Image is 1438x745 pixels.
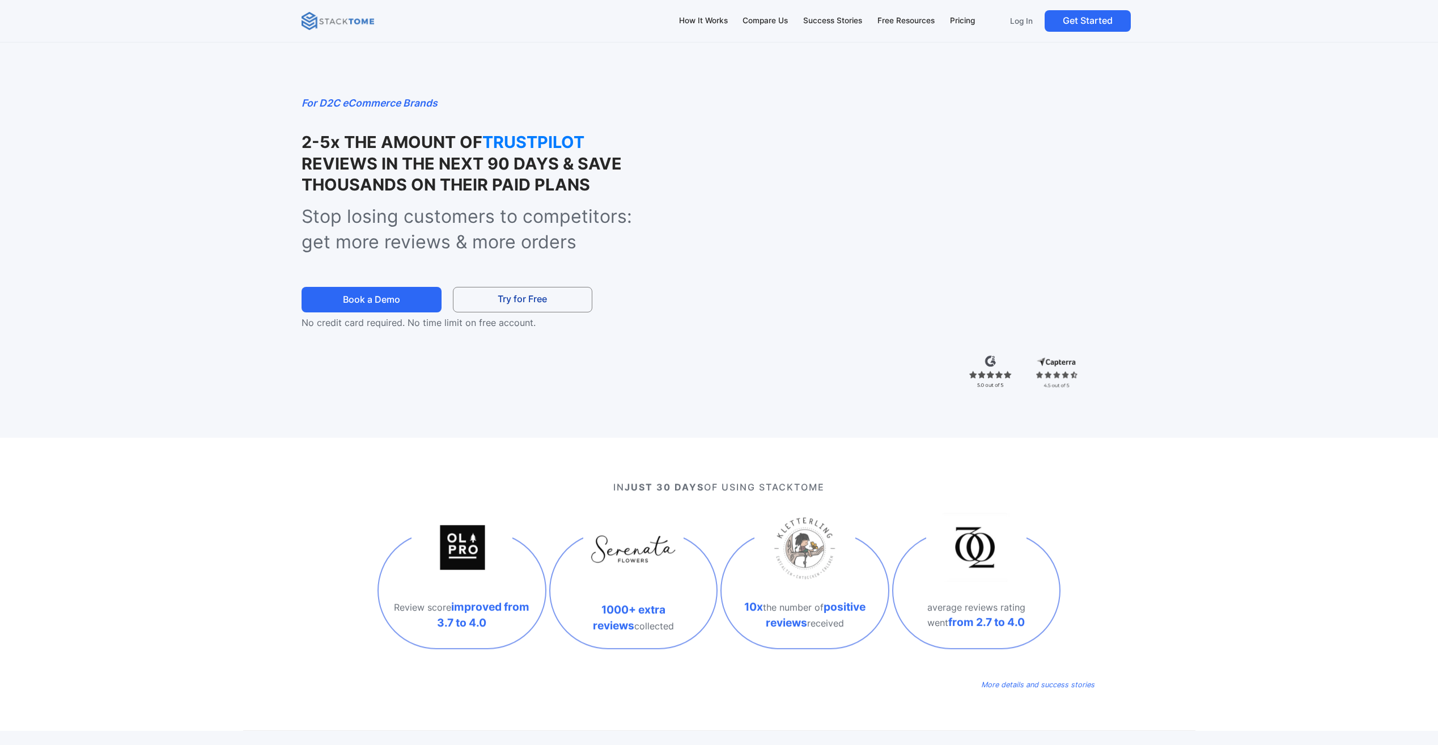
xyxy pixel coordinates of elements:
[482,132,596,153] strong: TRUSTPILOT
[944,9,980,33] a: Pricing
[744,600,763,613] strong: 10x
[302,154,622,194] strong: REVIEWS IN THE NEXT 90 DAYS & SAVE THOUSANDS ON THEIR PAID PLANS
[583,502,683,602] img: serenata logo
[673,9,733,33] a: How It Works
[390,599,534,630] p: Review score
[302,204,660,255] p: Stop losing customers to competitors: get more reviews & more orders
[302,287,441,312] a: Book a Demo
[981,681,1095,689] em: More details and success stories
[872,9,940,33] a: Free Resources
[302,132,482,152] strong: 2-5x THE AMOUNT OF
[1010,16,1033,26] p: Log In
[1045,10,1131,32] a: Get Started
[679,15,728,27] div: How It Works
[948,616,1025,629] strong: from 2.7 to 4.0
[733,599,877,630] p: the number of received
[754,499,855,599] img: Kletterling Holzspielzeug logo
[302,316,612,329] p: No credit card required. No time limit on free account.
[877,15,935,27] div: Free Resources
[685,95,1136,349] iframe: StackTome- product_demo 07.24 - 1.3x speed (1080p)
[625,481,704,493] strong: JUST 30 DAYS
[453,287,592,312] a: Try for Free
[343,480,1095,494] p: IN OF USING STACKTOME
[302,97,438,109] em: For D2C eCommerce Brands
[737,9,794,33] a: Compare Us
[803,15,862,27] div: Success Stories
[981,676,1095,693] a: More details and success stories
[412,499,512,599] img: olpro logo
[593,603,665,632] strong: 1000+ extra reviews
[905,600,1049,630] p: average reviews rating went
[950,15,975,27] div: Pricing
[766,600,866,629] strong: positive reviews
[561,602,705,633] p: collected
[437,600,529,629] strong: improved from 3.7 to 4.0
[926,500,1026,600] img: god save queens logo
[1003,10,1040,32] a: Log In
[743,15,788,27] div: Compare Us
[798,9,868,33] a: Success Stories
